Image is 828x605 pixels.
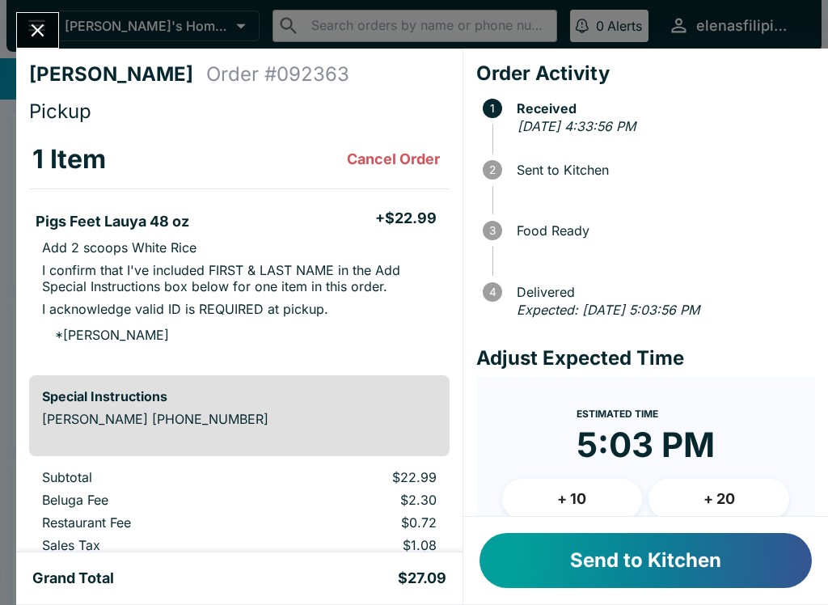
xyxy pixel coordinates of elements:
[29,469,450,560] table: orders table
[398,569,446,588] h5: $27.09
[489,224,496,237] text: 3
[577,424,715,466] time: 5:03 PM
[17,13,58,48] button: Close
[42,469,251,485] p: Subtotal
[42,262,437,294] p: I confirm that I've included FIRST & LAST NAME in the Add Special Instructions box below for one ...
[29,99,91,123] span: Pickup
[648,479,789,519] button: + 20
[277,514,436,531] p: $0.72
[509,285,815,299] span: Delivered
[489,163,496,176] text: 2
[490,102,495,115] text: 1
[488,286,496,298] text: 4
[277,492,436,508] p: $2.30
[509,101,815,116] span: Received
[36,212,189,231] h5: Pigs Feet Lauya 48 oz
[29,130,450,362] table: orders table
[509,163,815,177] span: Sent to Kitchen
[577,408,658,420] span: Estimated Time
[277,469,436,485] p: $22.99
[206,62,349,87] h4: Order # 092363
[340,143,446,176] button: Cancel Order
[42,301,328,317] p: I acknowledge valid ID is REQUIRED at pickup.
[375,209,437,228] h5: + $22.99
[42,537,251,553] p: Sales Tax
[517,118,636,134] em: [DATE] 4:33:56 PM
[42,492,251,508] p: Beluga Fee
[42,239,196,256] p: Add 2 scoops White Rice
[476,346,815,370] h4: Adjust Expected Time
[502,479,643,519] button: + 10
[42,388,437,404] h6: Special Instructions
[42,411,437,427] p: [PERSON_NAME] [PHONE_NUMBER]
[32,143,106,176] h3: 1 Item
[517,302,699,318] em: Expected: [DATE] 5:03:56 PM
[277,537,436,553] p: $1.08
[479,533,812,588] button: Send to Kitchen
[509,223,815,238] span: Food Ready
[42,327,169,343] p: * [PERSON_NAME]
[476,61,815,86] h4: Order Activity
[32,569,114,588] h5: Grand Total
[42,514,251,531] p: Restaurant Fee
[29,62,206,87] h4: [PERSON_NAME]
